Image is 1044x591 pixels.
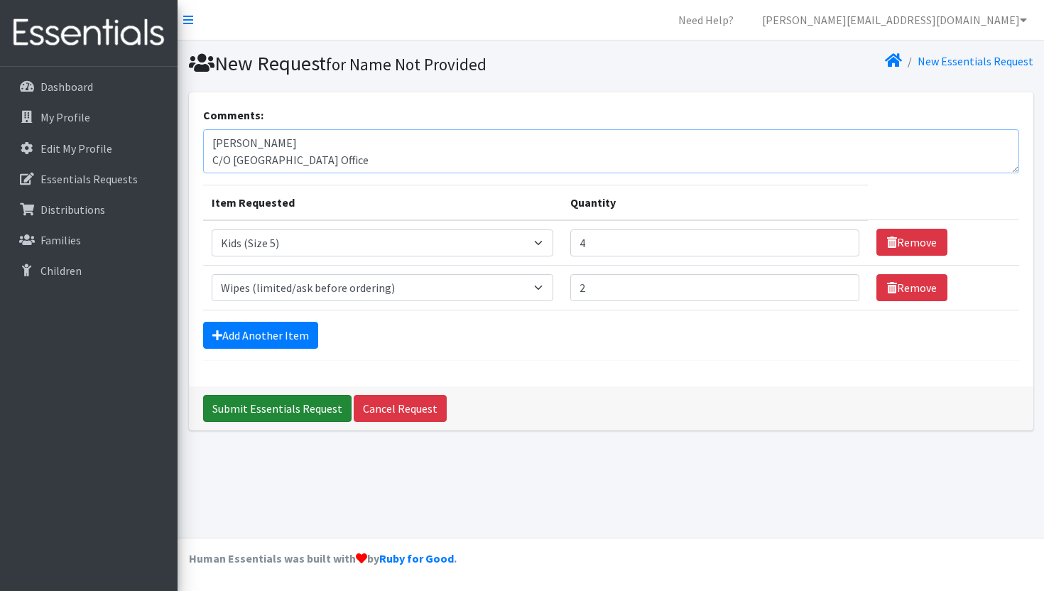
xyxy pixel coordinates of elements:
[203,185,562,220] th: Item Requested
[6,134,172,163] a: Edit My Profile
[203,107,263,124] label: Comments:
[189,51,606,76] h1: New Request
[203,395,352,422] input: Submit Essentials Request
[379,551,454,565] a: Ruby for Good
[40,202,105,217] p: Distributions
[6,165,172,193] a: Essentials Requests
[667,6,745,34] a: Need Help?
[326,54,486,75] small: for Name Not Provided
[354,395,447,422] a: Cancel Request
[189,551,457,565] strong: Human Essentials was built with by .
[203,322,318,349] a: Add Another Item
[6,103,172,131] a: My Profile
[876,229,947,256] a: Remove
[40,264,82,278] p: Children
[40,80,93,94] p: Dashboard
[6,226,172,254] a: Families
[40,172,138,186] p: Essentials Requests
[40,233,81,247] p: Families
[6,256,172,285] a: Children
[6,9,172,57] img: HumanEssentials
[751,6,1038,34] a: [PERSON_NAME][EMAIL_ADDRESS][DOMAIN_NAME]
[6,72,172,101] a: Dashboard
[6,195,172,224] a: Distributions
[40,141,112,156] p: Edit My Profile
[918,54,1033,68] a: New Essentials Request
[562,185,867,220] th: Quantity
[40,110,90,124] p: My Profile
[876,274,947,301] a: Remove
